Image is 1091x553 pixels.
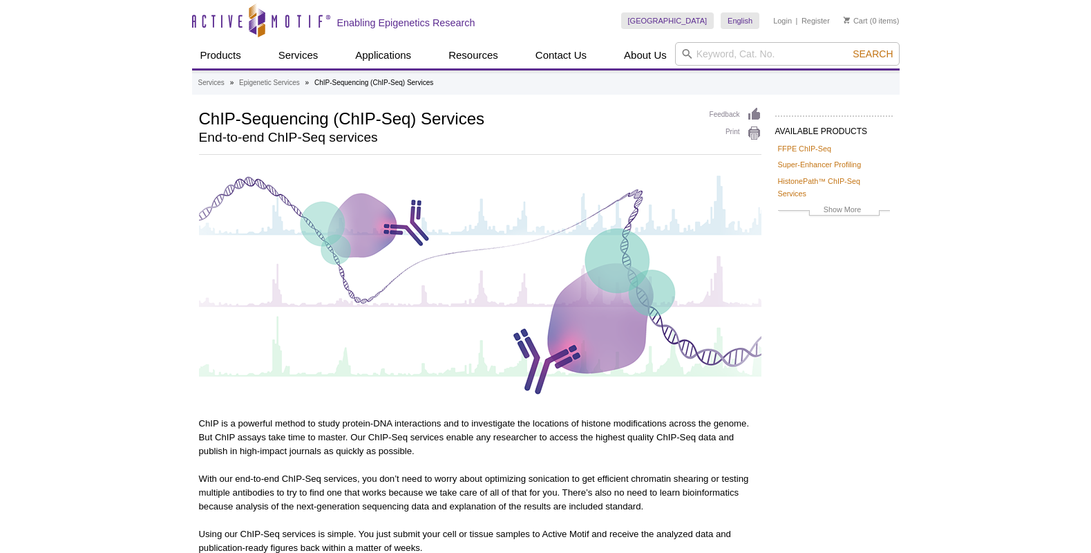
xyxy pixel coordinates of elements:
[773,16,792,26] a: Login
[440,42,506,68] a: Resources
[844,17,850,24] img: Your Cart
[305,79,310,86] li: »
[675,42,900,66] input: Keyword, Cat. No.
[844,12,900,29] li: (0 items)
[775,115,893,140] h2: AVAILABLE PRODUCTS
[844,16,868,26] a: Cart
[270,42,327,68] a: Services
[710,126,761,141] a: Print
[192,42,249,68] a: Products
[199,131,696,144] h2: End-to-end ChIP-Seq services
[230,79,234,86] li: »
[778,175,890,200] a: HistonePath™ ChIP-Seq Services
[198,77,225,89] a: Services
[848,48,897,60] button: Search
[778,142,831,155] a: FFPE ChIP-Seq
[853,48,893,59] span: Search
[239,77,300,89] a: Epigenetic Services
[314,79,433,86] li: ChIP-Sequencing (ChIP-Seq) Services
[199,472,761,514] p: With our end-to-end ChIP-Seq services, you don’t need to worry about optimizing sonication to get...
[527,42,595,68] a: Contact Us
[710,107,761,122] a: Feedback
[616,42,675,68] a: About Us
[199,417,761,458] p: ChIP is a powerful method to study protein-DNA interactions and to investigate the locations of h...
[796,12,798,29] li: |
[199,169,761,399] img: ChIP-Seq Services
[347,42,419,68] a: Applications
[778,158,862,171] a: Super-Enhancer Profiling
[801,16,830,26] a: Register
[337,17,475,29] h2: Enabling Epigenetics Research
[199,107,696,128] h1: ChIP-Sequencing (ChIP-Seq) Services
[778,203,890,219] a: Show More
[721,12,759,29] a: English
[621,12,714,29] a: [GEOGRAPHIC_DATA]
